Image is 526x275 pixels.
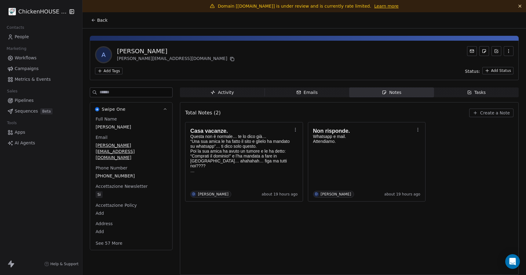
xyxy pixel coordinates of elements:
span: Contacts [4,23,27,32]
span: Accettazione Newsletter [94,183,149,189]
div: Swipe OneSwipe One [90,116,172,250]
a: Apps [5,127,77,137]
p: Attendiamo. [313,139,415,144]
button: Swipe OneSwipe One [90,102,172,116]
a: Help & Support [44,262,79,266]
a: People [5,32,77,42]
button: Create a Note [469,109,513,117]
button: Add Status [482,67,513,74]
div: [PERSON_NAME][EMAIL_ADDRESS][DOMAIN_NAME] [117,55,236,63]
span: about 19 hours ago [384,192,420,197]
span: Accettazione Policy [94,202,138,208]
span: Pipelines [15,97,34,104]
a: Metrics & Events [5,74,77,84]
img: tab_domain_overview_orange.svg [25,35,30,40]
div: [PERSON_NAME] [117,47,236,55]
span: about 19 hours ago [262,192,298,197]
img: logo_orange.svg [10,10,15,15]
span: Status: [465,68,480,74]
span: People [15,34,29,40]
div: D [192,192,195,197]
div: Tasks [467,89,486,96]
span: Address [94,221,114,227]
a: Pipelines [5,95,77,106]
img: 4.jpg [9,8,16,15]
div: D [315,192,318,197]
span: Phone Number [94,165,129,171]
div: v 4.0.25 [17,10,30,15]
button: See 57 More [92,238,126,249]
div: Dominio: [DOMAIN_NAME] [16,16,68,21]
span: Sequences [15,108,38,114]
div: Activity [210,89,234,96]
span: Tools [4,118,19,128]
a: SequencesBeta [5,106,77,116]
img: Swipe One [95,107,99,111]
span: A [96,47,111,62]
span: Create a Note [480,110,510,116]
div: Emails [296,89,318,96]
p: Questa non è normale… te lo dico già… “Una sua amica le ha fatto il sito e glielo ha mandato su w... [190,134,292,173]
p: Whatsapp e mail. [313,134,415,139]
span: Add [96,210,167,216]
span: Total Notes (2) [185,109,221,117]
img: website_grey.svg [10,16,15,21]
span: Marketing [4,44,29,53]
span: ChickenHOUSE sas [18,8,67,16]
span: Apps [15,129,25,136]
span: AI Agents [15,140,35,146]
div: Dominio [32,36,47,40]
span: [PERSON_NAME][EMAIL_ADDRESS][DOMAIN_NAME] [96,142,167,161]
span: Sales [4,87,20,96]
button: ChickenHOUSE sas [7,6,65,17]
button: Back [87,15,111,26]
span: Campaigns [15,65,38,72]
div: Open Intercom Messenger [505,254,520,269]
span: Beta [40,108,53,114]
a: Learn more [374,3,399,9]
span: [PERSON_NAME] [96,124,167,130]
div: [PERSON_NAME] [321,192,351,196]
a: Workflows [5,53,77,63]
span: [PHONE_NUMBER] [96,173,167,179]
span: Domain [[DOMAIN_NAME]] is under review and is currently rate limited. [218,4,371,9]
a: Campaigns [5,64,77,74]
span: Full Name [94,116,118,122]
h1: Non risponde. [313,128,415,134]
h1: Casa vacanze. [190,128,292,134]
span: Help & Support [50,262,79,266]
span: Metrics & Events [15,76,51,83]
a: AI Agents [5,138,77,148]
div: Si [97,191,101,198]
span: Workflows [15,55,37,61]
span: Back [97,17,108,23]
div: [PERSON_NAME] [198,192,228,196]
span: Swipe One [102,106,126,112]
button: Add Tags [95,68,122,74]
img: tab_keywords_by_traffic_grey.svg [61,35,66,40]
span: Email [94,134,109,140]
span: Add [96,229,167,235]
div: Keyword (traffico) [68,36,101,40]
